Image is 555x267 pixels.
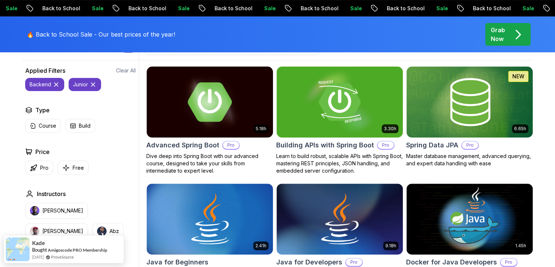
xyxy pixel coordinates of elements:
span: Bought [32,247,47,253]
p: Course [39,122,56,129]
p: Back to School [355,5,405,12]
p: Pro [223,142,239,149]
p: Sale [232,5,256,12]
button: instructor imgAbz [92,223,124,239]
h2: Advanced Spring Boot [146,140,219,150]
button: instructor img[PERSON_NAME] [25,203,88,219]
p: Back to School [441,5,491,12]
img: instructor img [30,226,39,236]
button: Free [58,161,89,175]
p: Sale [319,5,342,12]
a: ProveSource [51,254,74,260]
p: Pro [462,142,478,149]
p: Dive deep into Spring Boot with our advanced course, designed to take your skills from intermedia... [146,153,273,174]
button: Pro [25,161,53,175]
p: Back to School [97,5,146,12]
p: Master database management, advanced querying, and expert data handling with ease [406,153,533,167]
img: instructor img [30,206,39,215]
p: NEW [512,73,524,80]
img: instructor img [97,226,107,236]
p: Sale [146,5,170,12]
p: 3.30h [384,126,396,132]
span: [DATE] [32,254,44,260]
img: provesource social proof notification image [6,237,30,261]
button: backend [25,78,64,91]
button: Course [25,119,61,133]
p: Back to School [269,5,319,12]
a: Advanced Spring Boot card5.18hAdvanced Spring BootProDive deep into Spring Boot with our advanced... [146,66,273,174]
p: [PERSON_NAME] [42,207,83,214]
p: Build [79,122,90,129]
p: Free [73,164,84,172]
p: Pro [378,142,394,149]
p: Abz [109,227,119,235]
img: Building APIs with Spring Boot card [277,67,403,138]
p: Pro [346,259,362,266]
h2: Spring Data JPA [406,140,458,150]
button: instructor img[PERSON_NAME] [25,223,88,239]
p: 🔥 Back to School Sale - Our best prices of the year! [27,30,175,39]
a: Building APIs with Spring Boot card3.30hBuilding APIs with Spring BootProLearn to build robust, s... [276,66,403,174]
p: Sale [60,5,84,12]
span: Kade [32,240,45,246]
p: 5.18h [256,126,266,132]
p: Grab Now [491,26,505,43]
img: Java for Developers card [277,184,403,255]
img: Spring Data JPA card [406,67,533,138]
p: junior [73,81,88,88]
img: Docker for Java Developers card [406,184,533,255]
h2: Price [35,147,50,156]
button: Build [65,119,95,133]
p: Sale [491,5,514,12]
p: 9.18h [385,243,396,249]
button: Clear All [116,67,136,74]
p: Back to School [183,5,232,12]
p: Sale [405,5,428,12]
p: [PERSON_NAME] [42,227,83,235]
a: Amigoscode PRO Membership [48,247,107,253]
p: Pro [501,259,517,266]
h2: Building APIs with Spring Boot [276,140,374,150]
button: junior [69,78,101,91]
img: Java for Beginners card [147,184,273,255]
p: 2.41h [255,243,266,249]
p: 1.45h [515,243,526,249]
p: Learn to build robust, scalable APIs with Spring Boot, mastering REST principles, JSON handling, ... [276,153,403,174]
p: 6.65h [514,126,526,132]
h2: Applied Filters [25,66,65,75]
img: Advanced Spring Boot card [143,65,276,139]
p: Back to School [11,5,60,12]
p: backend [30,81,51,88]
h2: Instructors [37,189,66,198]
a: Spring Data JPA card6.65hNEWSpring Data JPAProMaster database management, advanced querying, and ... [406,66,533,167]
p: Pro [40,164,49,172]
h2: Type [35,106,50,114]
